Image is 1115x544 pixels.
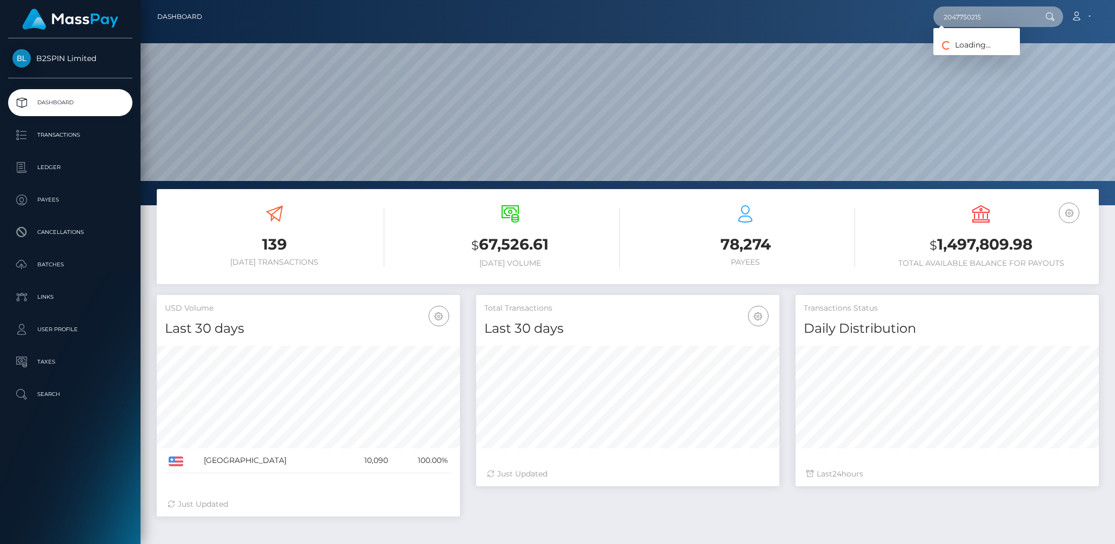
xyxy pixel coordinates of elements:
img: US.png [169,456,183,466]
a: Dashboard [157,5,202,28]
a: Search [8,381,132,408]
a: User Profile [8,316,132,343]
div: Last hours [806,468,1088,480]
p: Dashboard [12,95,128,111]
td: 100.00% [392,448,452,473]
p: Batches [12,257,128,273]
span: Loading... [933,40,991,50]
a: Transactions [8,122,132,149]
td: [GEOGRAPHIC_DATA] [200,448,343,473]
h5: Transactions Status [804,303,1091,314]
span: B2SPIN Limited [8,53,132,63]
h3: 78,274 [636,234,856,255]
a: Taxes [8,348,132,375]
a: Links [8,284,132,311]
h6: Total Available Balance for Payouts [871,259,1091,268]
input: Search... [933,6,1035,27]
img: B2SPIN Limited [12,49,31,68]
h3: 1,497,809.98 [871,234,1091,256]
div: Just Updated [168,499,449,510]
span: 24 [832,469,842,479]
h6: [DATE] Transactions [165,258,384,267]
h6: [DATE] Volume [400,259,620,268]
p: Search [12,386,128,402]
h3: 139 [165,234,384,255]
small: $ [471,238,479,253]
div: Just Updated [487,468,769,480]
p: User Profile [12,321,128,338]
h4: Daily Distribution [804,319,1091,338]
a: Batches [8,251,132,278]
p: Taxes [12,354,128,370]
p: Transactions [12,127,128,143]
h3: 67,526.61 [400,234,620,256]
a: Dashboard [8,89,132,116]
h6: Payees [636,258,856,267]
h5: Total Transactions [484,303,771,314]
p: Payees [12,192,128,208]
img: MassPay Logo [22,9,118,30]
a: Cancellations [8,219,132,246]
p: Links [12,289,128,305]
small: $ [930,238,937,253]
p: Cancellations [12,224,128,240]
td: 10,090 [343,448,392,473]
a: Payees [8,186,132,213]
h5: USD Volume [165,303,452,314]
h4: Last 30 days [165,319,452,338]
p: Ledger [12,159,128,176]
h4: Last 30 days [484,319,771,338]
a: Ledger [8,154,132,181]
